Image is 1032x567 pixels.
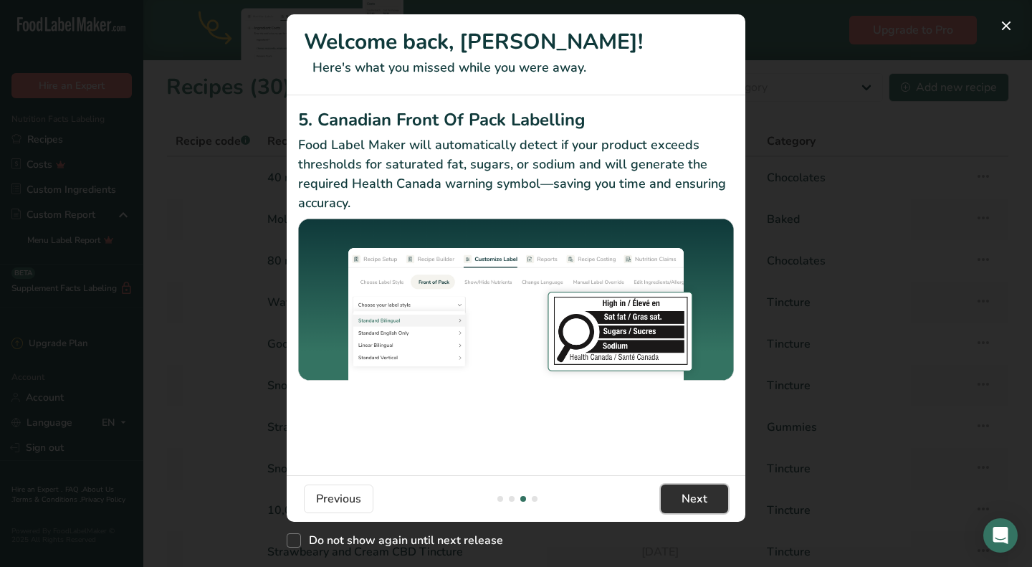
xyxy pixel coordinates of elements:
img: Canadian Front Of Pack Labelling [298,219,734,383]
button: Next [661,485,728,513]
h1: Welcome back, [PERSON_NAME]! [304,26,728,58]
p: Here's what you missed while you were away. [304,58,728,77]
p: Food Label Maker will automatically detect if your product exceeds thresholds for saturated fat, ... [298,135,734,213]
span: Previous [316,490,361,508]
span: Do not show again until next release [301,533,503,548]
button: Previous [304,485,373,513]
h2: 5. Canadian Front Of Pack Labelling [298,107,734,133]
div: Open Intercom Messenger [983,518,1018,553]
span: Next [682,490,707,508]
